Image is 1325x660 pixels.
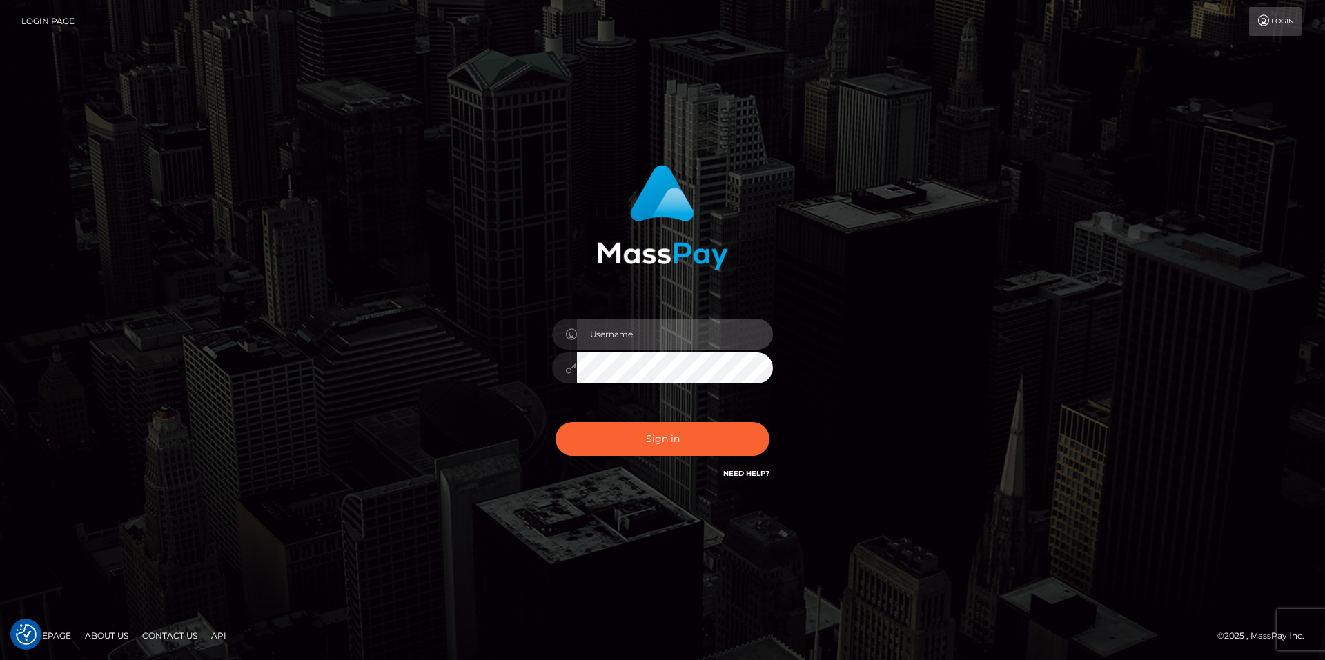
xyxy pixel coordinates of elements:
[16,624,37,645] img: Revisit consent button
[597,165,728,270] img: MassPay Login
[21,7,75,36] a: Login Page
[723,469,769,478] a: Need Help?
[137,625,203,646] a: Contact Us
[79,625,134,646] a: About Us
[1217,628,1315,643] div: © 2025 , MassPay Inc.
[206,625,232,646] a: API
[577,319,773,350] input: Username...
[16,624,37,645] button: Consent Preferences
[556,422,769,456] button: Sign in
[15,625,77,646] a: Homepage
[1249,7,1302,36] a: Login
